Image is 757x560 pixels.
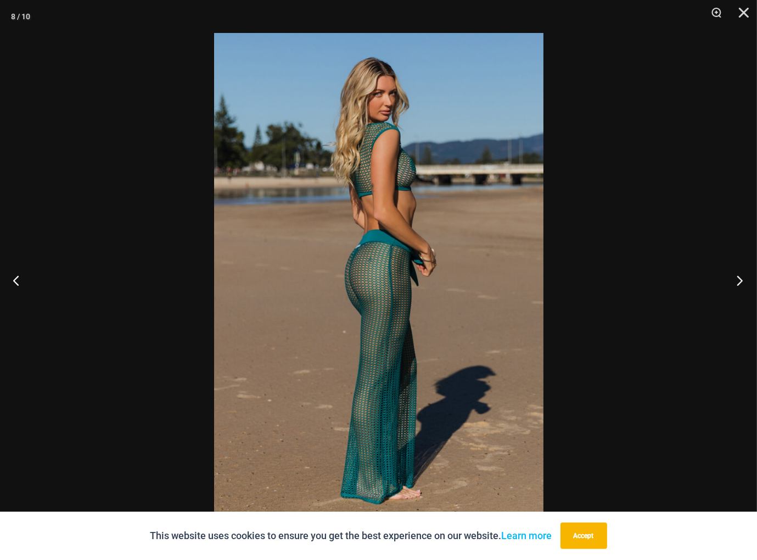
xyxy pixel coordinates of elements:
p: This website uses cookies to ensure you get the best experience on our website. [150,528,552,544]
button: Accept [560,523,607,549]
button: Next [716,253,757,308]
div: 8 / 10 [11,8,30,25]
a: Learn more [502,530,552,541]
img: Show Stopper Jade 366 Top 5007 pants 04 [214,33,543,527]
